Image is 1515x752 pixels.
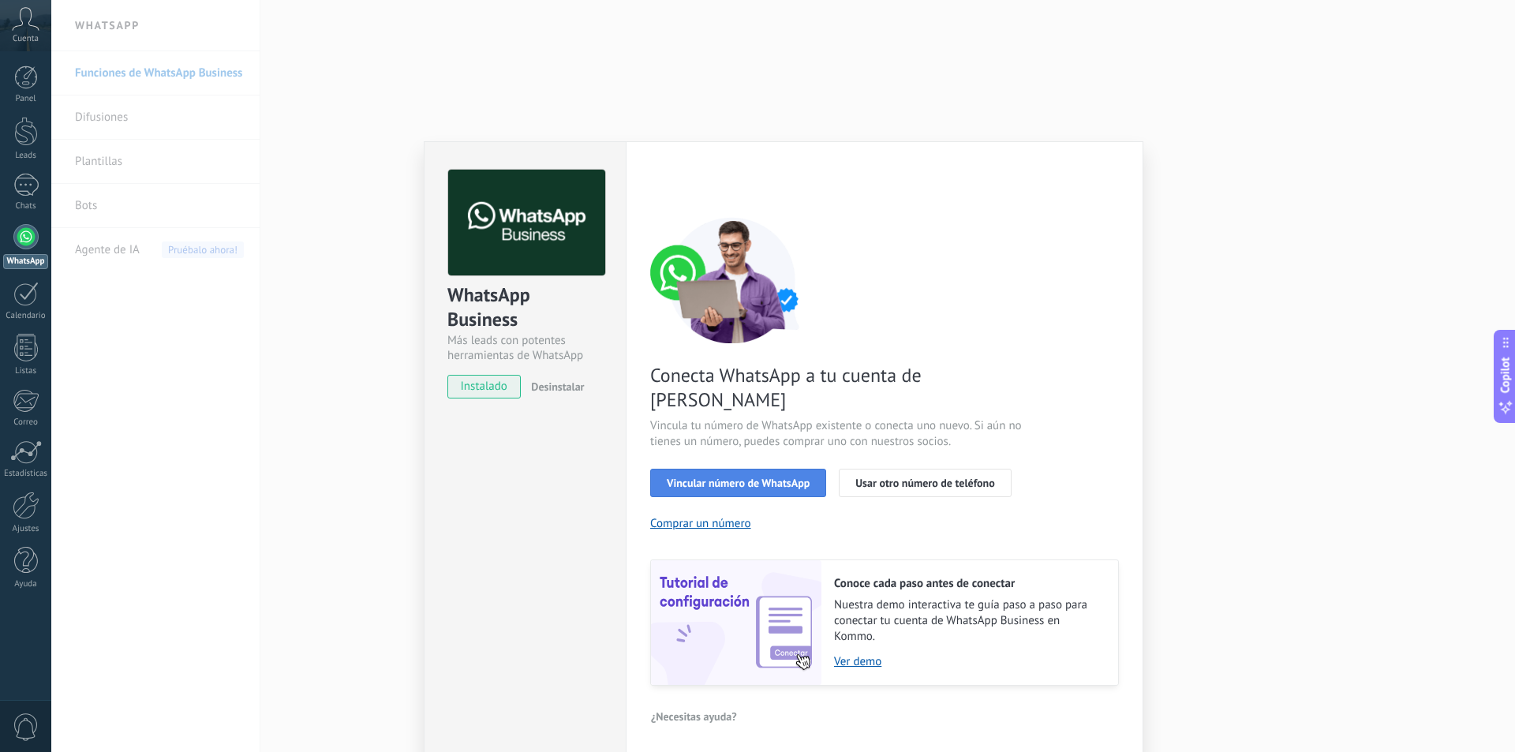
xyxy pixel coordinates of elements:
[13,34,39,44] span: Cuenta
[447,282,603,333] div: WhatsApp Business
[855,477,994,488] span: Usar otro número de teléfono
[525,375,584,398] button: Desinstalar
[3,579,49,589] div: Ayuda
[650,363,1026,412] span: Conecta WhatsApp a tu cuenta de [PERSON_NAME]
[3,524,49,534] div: Ajustes
[3,94,49,104] div: Panel
[3,366,49,376] div: Listas
[651,711,737,722] span: ¿Necesitas ayuda?
[650,516,751,531] button: Comprar un número
[650,469,826,497] button: Vincular número de WhatsApp
[650,418,1026,450] span: Vincula tu número de WhatsApp existente o conecta uno nuevo. Si aún no tienes un número, puedes c...
[448,170,605,276] img: logo_main.png
[448,375,520,398] span: instalado
[3,311,49,321] div: Calendario
[834,597,1102,645] span: Nuestra demo interactiva te guía paso a paso para conectar tu cuenta de WhatsApp Business en Kommo.
[650,705,738,728] button: ¿Necesitas ayuda?
[3,201,49,211] div: Chats
[1498,357,1513,393] span: Copilot
[834,654,1102,669] a: Ver demo
[650,217,816,343] img: connect number
[447,333,603,363] div: Más leads con potentes herramientas de WhatsApp
[3,417,49,428] div: Correo
[3,469,49,479] div: Estadísticas
[3,151,49,161] div: Leads
[839,469,1011,497] button: Usar otro número de teléfono
[3,254,48,269] div: WhatsApp
[667,477,810,488] span: Vincular número de WhatsApp
[531,380,584,394] span: Desinstalar
[834,576,1102,591] h2: Conoce cada paso antes de conectar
